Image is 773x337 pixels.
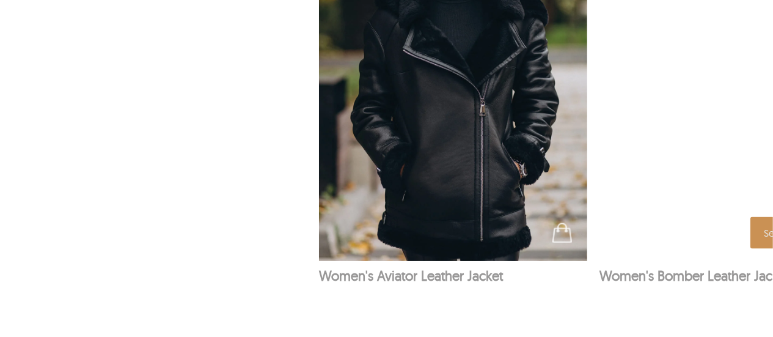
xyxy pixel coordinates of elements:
[552,223,572,243] img: cart-icon
[319,267,587,284] p: Women's Aviator Leather Jacket
[540,217,584,249] div: See Products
